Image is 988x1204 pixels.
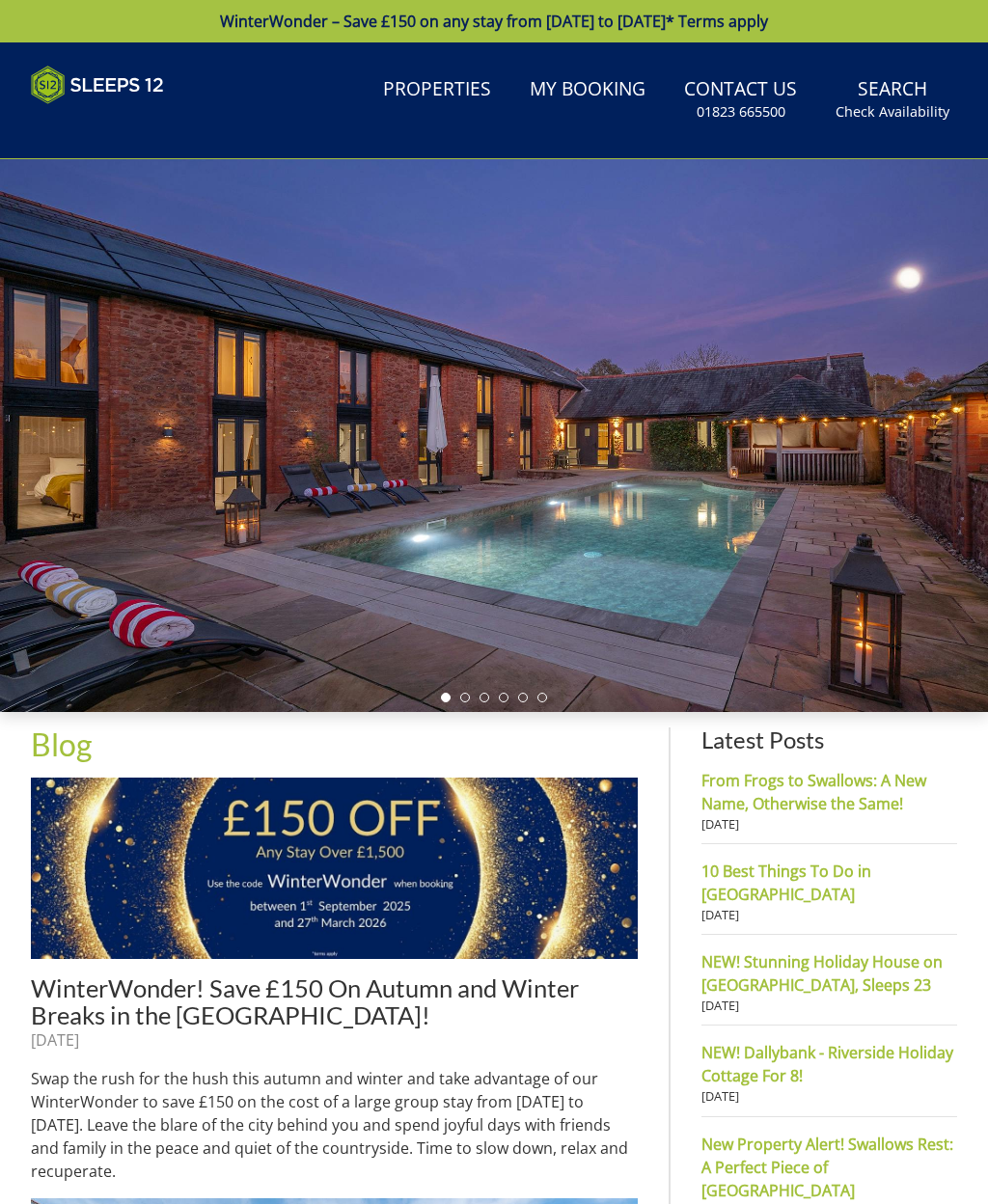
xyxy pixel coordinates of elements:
a: WinterWonder! Save £150 On Autumn and Winter Breaks in the [GEOGRAPHIC_DATA]! [31,973,579,1029]
a: NEW! Dallybank - Riverside Holiday Cottage For 8! [DATE] [701,1041,957,1106]
strong: From Frogs to Swallows: A New Name, Otherwise the Same! [701,769,957,815]
a: SearchCheck Availability [828,68,957,131]
a: My Booking [522,68,653,112]
time: [DATE] [31,1029,79,1051]
strong: New Property Alert! Swallows Rest: A Perfect Piece of [GEOGRAPHIC_DATA] [701,1133,957,1202]
small: [DATE] [701,815,957,834]
a: Latest Posts [701,725,824,753]
strong: NEW! Stunning Holiday House on [GEOGRAPHIC_DATA], Sleeps 23 [701,950,957,997]
img: WinterWonder! Save £150 On Autumn and Winter Breaks in the UK! [31,778,638,959]
strong: NEW! Dallybank - Riverside Holiday Cottage For 8! [701,1041,957,1087]
a: NEW! Stunning Holiday House on [GEOGRAPHIC_DATA], Sleeps 23 [DATE] [701,950,957,1015]
a: 10 Best Things To Do in [GEOGRAPHIC_DATA] [DATE] [701,860,957,924]
a: Properties [375,68,499,112]
small: Check Availability [836,102,949,122]
iframe: Customer reviews powered by Trustpilot [21,116,224,132]
small: [DATE] [701,997,957,1015]
img: Sleeps 12 [31,66,164,104]
small: 01823 665500 [697,102,785,122]
a: Contact Us01823 665500 [676,68,805,131]
a: Blog [31,725,92,763]
strong: 10 Best Things To Do in [GEOGRAPHIC_DATA] [701,860,957,906]
small: [DATE] [701,906,957,924]
p: Swap the rush for the hush this autumn and winter and take advantage of our WinterWonder to save ... [31,1067,638,1183]
small: [DATE] [701,1087,957,1106]
a: From Frogs to Swallows: A New Name, Otherwise the Same! [DATE] [701,769,957,834]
